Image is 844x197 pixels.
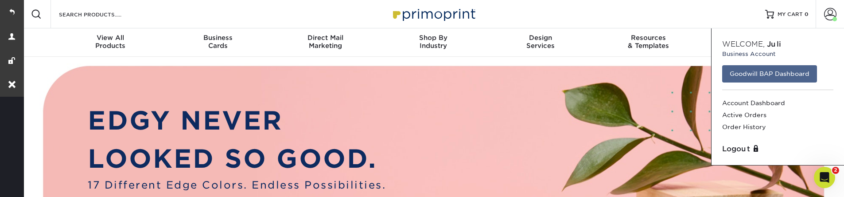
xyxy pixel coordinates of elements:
a: Resources& Templates [595,28,702,57]
span: 17 Different Edge Colors. Endless Possibilities. [88,177,386,193]
div: Products [57,34,164,50]
a: DesignServices [487,28,595,57]
span: 0 [805,11,809,17]
span: Resources [595,34,702,42]
iframe: Intercom live chat [814,167,835,188]
span: Design [487,34,595,42]
span: 2 [832,167,839,174]
a: Goodwill BAP Dashboard [722,65,817,82]
a: Logout [722,144,833,154]
span: MY CART [778,11,803,18]
div: Cards [164,34,272,50]
input: SEARCH PRODUCTS..... [58,9,144,20]
span: Direct Mail [272,34,379,42]
div: Marketing [272,34,379,50]
span: Juli [767,40,781,48]
div: & Support [702,34,810,50]
span: Welcome, [722,40,765,48]
a: Shop ByIndustry [379,28,487,57]
div: Industry [379,34,487,50]
small: Business Account [722,50,833,58]
span: View All [57,34,164,42]
span: Shop By [379,34,487,42]
a: Contact& Support [702,28,810,57]
p: LOOKED SO GOOD. [88,140,386,178]
a: BusinessCards [164,28,272,57]
a: Account Dashboard [722,97,833,109]
img: Primoprint [389,4,478,24]
span: Contact [702,34,810,42]
a: Order History [722,121,833,133]
a: Active Orders [722,109,833,121]
a: View AllProducts [57,28,164,57]
a: Direct MailMarketing [272,28,379,57]
div: Services [487,34,595,50]
span: Business [164,34,272,42]
div: & Templates [595,34,702,50]
p: EDGY NEVER [88,102,386,140]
